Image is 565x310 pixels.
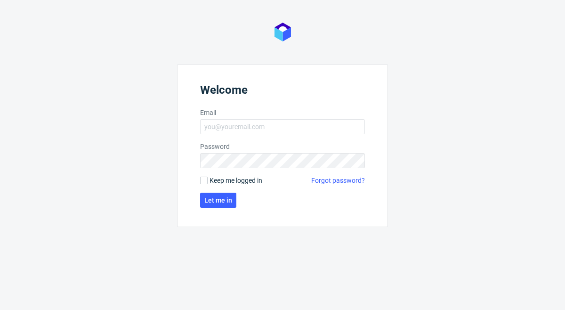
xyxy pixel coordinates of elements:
header: Welcome [200,83,365,100]
input: you@youremail.com [200,119,365,134]
label: Email [200,108,365,117]
span: Let me in [204,197,232,204]
label: Password [200,142,365,151]
a: Forgot password? [311,176,365,185]
span: Keep me logged in [210,176,262,185]
button: Let me in [200,193,236,208]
